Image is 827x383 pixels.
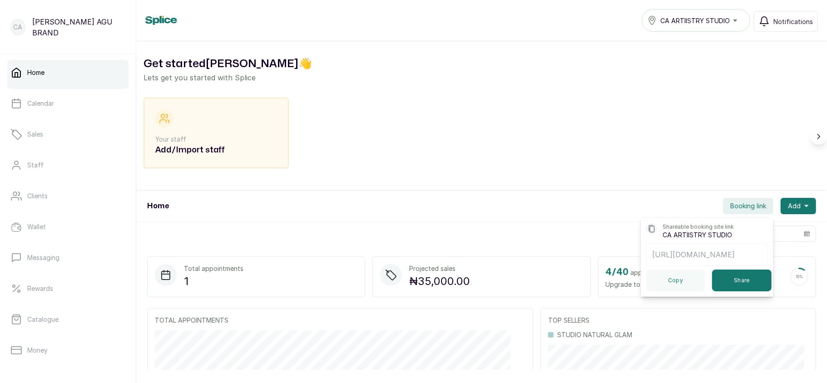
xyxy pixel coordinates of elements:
[409,273,470,290] p: ₦35,000.00
[144,56,820,72] h2: Get started [PERSON_NAME] 👋
[32,16,125,38] p: [PERSON_NAME] AGU BRAND
[7,276,129,301] a: Rewards
[7,338,129,363] a: Money
[796,275,803,279] span: 10 %
[663,223,734,231] p: Shareable booking site link
[27,253,59,262] p: Messaging
[646,270,705,291] button: Copy
[27,191,48,201] p: Clients
[27,68,45,77] p: Home
[13,23,22,32] p: CA
[754,11,818,32] button: Notifications
[27,284,53,293] p: Rewards
[712,270,772,291] button: Share
[7,91,129,116] a: Calendar
[606,280,720,289] span: Upgrade to get more appointments
[7,214,129,240] a: Wallet
[557,330,632,339] p: STUDIO NATURAL GLAM
[184,273,243,290] p: 1
[781,198,816,214] button: Add
[155,316,525,325] p: TOTAL APPOINTMENTS
[660,16,730,25] span: CA ARTIISTRY STUDIO
[7,60,129,85] a: Home
[155,135,277,144] p: Your staff
[548,316,808,325] p: TOP SELLERS
[663,231,732,240] p: CA ARTIISTRY STUDIO
[642,9,750,32] button: CA ARTIISTRY STUDIO
[788,201,801,211] span: Add
[27,99,54,108] p: Calendar
[144,98,289,168] div: Your staffAdd/Import staff
[652,249,762,260] p: [URL][DOMAIN_NAME]
[7,183,129,209] a: Clients
[27,130,43,139] p: Sales
[811,128,827,145] button: Scroll right
[730,201,766,211] span: Booking link
[27,315,59,324] p: Catalogue
[773,17,813,26] span: Notifications
[7,122,129,147] a: Sales
[27,346,48,355] p: Money
[631,268,685,277] span: appointments left
[7,245,129,270] a: Messaging
[641,218,773,297] div: Booking link
[606,265,629,280] h2: 4 / 40
[804,231,810,237] svg: calendar
[147,201,169,211] h1: Home
[27,161,44,170] p: Staff
[27,222,46,231] p: Wallet
[144,72,820,83] p: Lets get you started with Splice
[409,264,470,273] p: Projected sales
[184,264,243,273] p: Total appointments
[7,307,129,332] a: Catalogue
[155,144,277,157] h2: Add/Import staff
[723,198,773,214] button: Booking link
[7,152,129,178] a: Staff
